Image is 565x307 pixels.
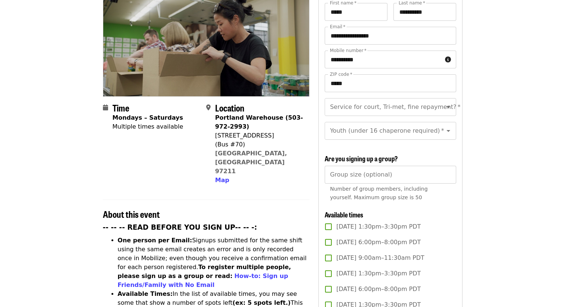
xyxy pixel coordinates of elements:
[215,177,229,184] span: Map
[325,27,456,45] input: Email
[103,207,160,220] span: About this event
[336,238,420,247] span: [DATE] 6:00pm–8:00pm PDT
[443,126,454,136] button: Open
[215,114,303,130] strong: Portland Warehouse (503-972-2993)
[336,253,424,262] span: [DATE] 9:00am–11:30am PDT
[113,114,183,121] strong: Mondays – Saturdays
[118,237,192,244] strong: One person per Email:
[325,51,442,68] input: Mobile number
[330,1,357,5] label: First name
[443,102,454,112] button: Open
[215,176,229,185] button: Map
[215,131,303,140] div: [STREET_ADDRESS]
[325,153,398,163] span: Are you signing up a group?
[113,101,129,114] span: Time
[325,210,363,219] span: Available times
[215,101,244,114] span: Location
[325,74,456,92] input: ZIP code
[445,56,451,63] i: circle-info icon
[336,269,420,278] span: [DATE] 1:30pm–3:30pm PDT
[103,104,108,111] i: calendar icon
[325,3,387,21] input: First name
[118,272,288,288] a: How-to: Sign up Friends/Family with No Email
[330,48,366,53] label: Mobile number
[393,3,456,21] input: Last name
[336,222,420,231] span: [DATE] 1:30pm–3:30pm PDT
[233,299,290,306] strong: (ex: 5 spots left.)
[399,1,425,5] label: Last name
[118,236,310,290] li: Signups submitted for the same shift using the same email creates an error and is only recorded o...
[215,150,287,175] a: [GEOGRAPHIC_DATA], [GEOGRAPHIC_DATA] 97211
[118,290,173,297] strong: Available Times:
[118,264,291,279] strong: To register multiple people, please sign up as a group or read:
[336,285,420,294] span: [DATE] 6:00pm–8:00pm PDT
[206,104,211,111] i: map-marker-alt icon
[330,72,352,77] label: ZIP code
[113,122,183,131] div: Multiple times available
[215,140,303,149] div: (Bus #70)
[325,166,456,184] input: [object Object]
[330,186,428,200] span: Number of group members, including yourself. Maximum group size is 50
[330,25,345,29] label: Email
[103,223,257,231] strong: -- -- -- READ BEFORE YOU SIGN UP-- -- -:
